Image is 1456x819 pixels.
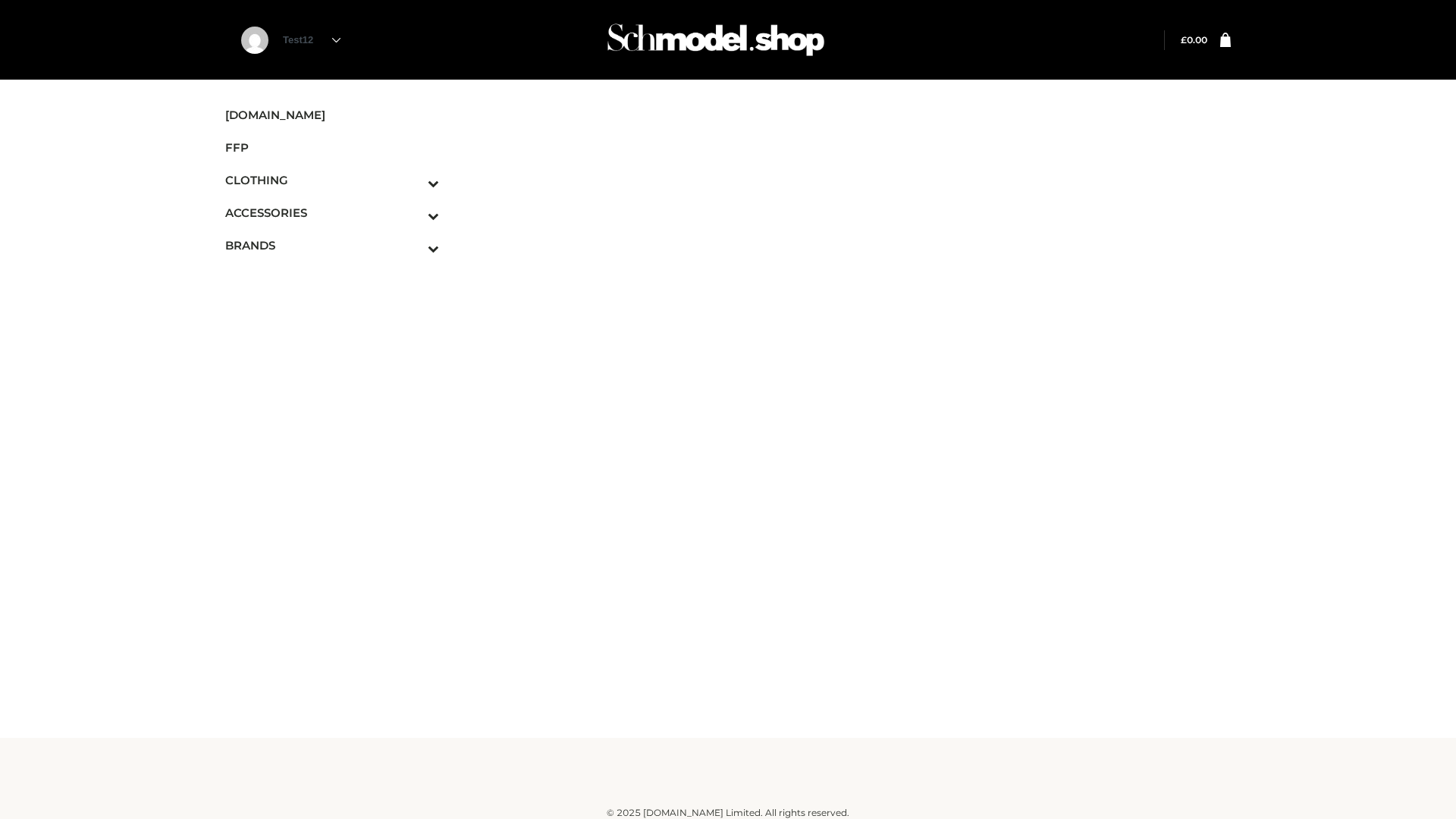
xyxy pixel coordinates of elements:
span: BRANDS [225,237,439,254]
span: FFP [225,139,439,156]
bdi: 0.00 [1181,34,1207,45]
a: [DOMAIN_NAME] [225,99,439,131]
button: Toggle Submenu [386,229,439,262]
button: Toggle Submenu [386,196,439,229]
span: [DOMAIN_NAME] [225,106,439,124]
a: FFP [225,131,439,164]
img: Schmodel Admin 964 [602,10,830,70]
span: £ [1181,34,1187,45]
span: ACCESSORIES [225,204,439,221]
a: BRANDSToggle Submenu [225,229,439,262]
span: CLOTHING [225,171,439,189]
button: Toggle Submenu [386,164,439,196]
a: Test12 [283,34,340,45]
a: CLOTHINGToggle Submenu [225,164,439,196]
a: ACCESSORIESToggle Submenu [225,196,439,229]
a: £0.00 [1181,34,1207,45]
